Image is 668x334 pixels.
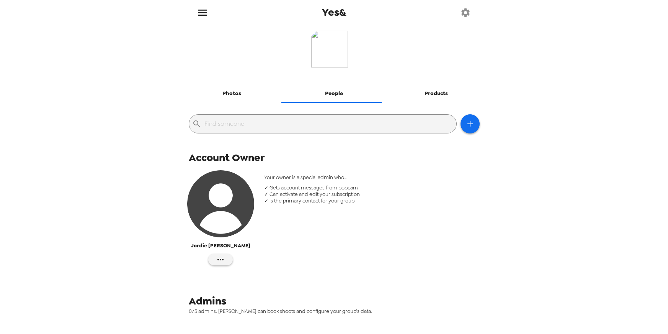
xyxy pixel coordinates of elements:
button: Photos [181,84,283,103]
span: Jordie [PERSON_NAME] [191,241,250,250]
button: Products [385,84,487,103]
span: Your owner is a special admin who… [264,174,480,181]
input: Find someone [204,118,453,130]
span: Account Owner [189,151,265,165]
button: People [283,84,385,103]
img: org logo [311,31,357,77]
span: ✓ Can activate and edit your subscription [264,191,480,197]
button: Jordie [PERSON_NAME] [187,170,254,254]
span: Yes& [322,7,346,18]
span: 0/5 admins. [PERSON_NAME] can book shoots and configure your group’s data. [189,308,485,314]
span: ✓ Is the primary contact for your group [264,197,480,204]
span: Admins [189,294,226,308]
span: ✓ Gets account messages from popcam [264,184,480,191]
